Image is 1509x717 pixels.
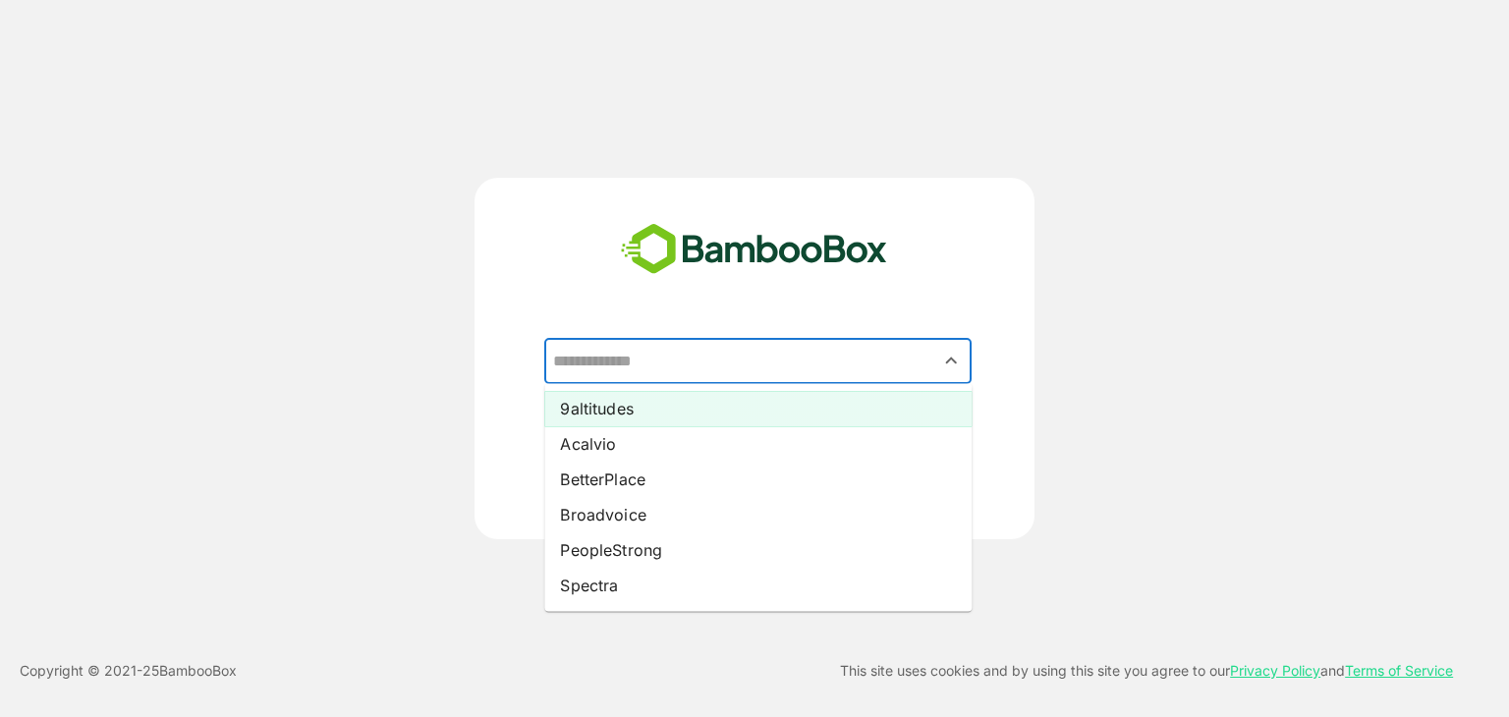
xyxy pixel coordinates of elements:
[938,348,965,374] button: Close
[544,568,972,603] li: Spectra
[1345,662,1453,679] a: Terms of Service
[610,217,898,282] img: bamboobox
[544,391,972,426] li: 9altitudes
[544,497,972,532] li: Broadvoice
[1230,662,1320,679] a: Privacy Policy
[544,462,972,497] li: BetterPlace
[544,426,972,462] li: Acalvio
[840,659,1453,683] p: This site uses cookies and by using this site you agree to our and
[544,532,972,568] li: PeopleStrong
[20,659,237,683] p: Copyright © 2021- 25 BambooBox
